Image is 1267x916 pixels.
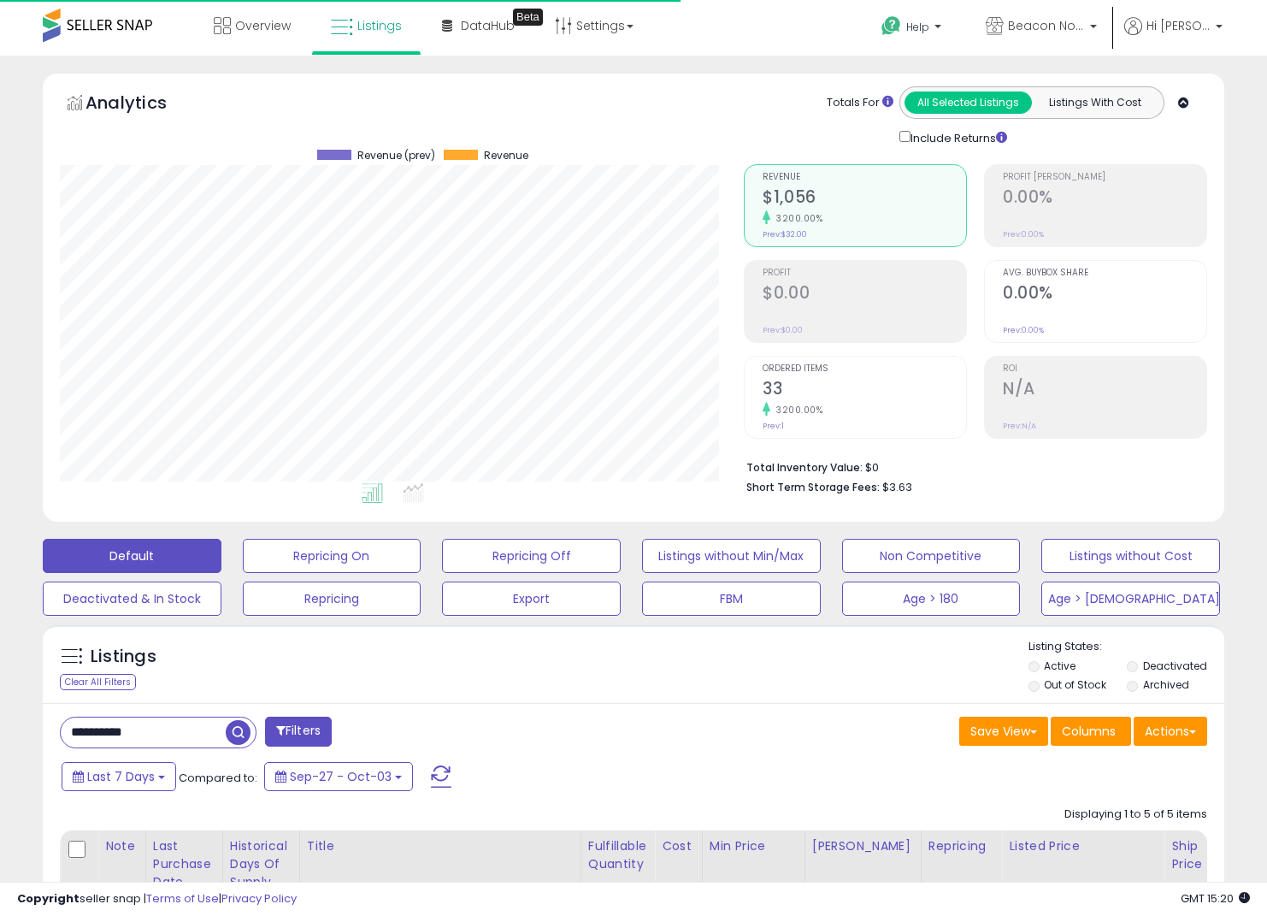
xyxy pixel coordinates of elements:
[484,150,528,162] span: Revenue
[827,95,893,111] div: Totals For
[1003,421,1036,431] small: Prev: N/A
[43,539,221,573] button: Default
[179,770,257,786] span: Compared to:
[264,762,413,791] button: Sep-27 - Oct-03
[882,479,912,495] span: $3.63
[146,890,219,907] a: Terms of Use
[763,229,807,239] small: Prev: $32.00
[513,9,543,26] div: Tooltip anchor
[1041,582,1220,616] button: Age > [DEMOGRAPHIC_DATA]
[357,150,435,162] span: Revenue (prev)
[1003,364,1206,374] span: ROI
[1134,717,1207,746] button: Actions
[662,837,695,855] div: Cost
[442,539,621,573] button: Repricing Off
[770,212,822,225] small: 3200.00%
[906,20,929,34] span: Help
[221,890,297,907] a: Privacy Policy
[1009,837,1157,855] div: Listed Price
[87,768,155,785] span: Last 7 Days
[265,717,332,747] button: Filters
[17,890,80,907] strong: Copyright
[1003,283,1206,306] h2: 0.00%
[642,539,821,573] button: Listings without Min/Max
[1143,677,1189,692] label: Archived
[905,92,1032,114] button: All Selected Listings
[1008,17,1085,34] span: Beacon North
[357,17,402,34] span: Listings
[62,762,176,791] button: Last 7 Days
[1041,539,1220,573] button: Listings without Cost
[763,325,803,335] small: Prev: $0.00
[461,17,515,34] span: DataHub
[588,837,647,873] div: Fulfillable Quantity
[60,674,136,690] div: Clear All Filters
[1003,269,1206,278] span: Avg. Buybox Share
[1124,17,1223,56] a: Hi [PERSON_NAME]
[1051,717,1131,746] button: Columns
[43,582,221,616] button: Deactivated & In Stock
[1143,659,1207,673] label: Deactivated
[1003,325,1044,335] small: Prev: 0.00%
[763,283,966,306] h2: $0.00
[881,15,902,37] i: Get Help
[928,837,994,855] div: Repricing
[1044,677,1106,692] label: Out of Stock
[1064,807,1207,823] div: Displaying 1 to 5 of 5 items
[959,717,1048,746] button: Save View
[91,645,156,669] h5: Listings
[812,837,914,855] div: [PERSON_NAME]
[85,91,200,119] h5: Analytics
[307,837,574,855] div: Title
[842,539,1021,573] button: Non Competitive
[17,891,297,907] div: seller snap | |
[763,379,966,402] h2: 33
[442,582,621,616] button: Export
[1003,379,1206,402] h2: N/A
[1028,639,1225,655] p: Listing States:
[1171,837,1205,873] div: Ship Price
[1003,229,1044,239] small: Prev: 0.00%
[763,421,784,431] small: Prev: 1
[746,456,1194,476] li: $0
[1044,659,1075,673] label: Active
[1003,187,1206,210] h2: 0.00%
[770,404,822,417] small: 3200.00%
[105,837,138,855] div: Note
[763,364,966,374] span: Ordered Items
[746,480,880,494] b: Short Term Storage Fees:
[230,837,292,891] div: Historical Days Of Supply
[290,768,392,785] span: Sep-27 - Oct-03
[763,269,966,278] span: Profit
[763,187,966,210] h2: $1,056
[153,837,215,909] div: Last Purchase Date (GMT)
[1146,17,1211,34] span: Hi [PERSON_NAME]
[887,127,1028,147] div: Include Returns
[710,837,798,855] div: Min Price
[243,582,421,616] button: Repricing
[868,3,958,56] a: Help
[763,173,966,182] span: Revenue
[243,539,421,573] button: Repricing On
[235,17,291,34] span: Overview
[1003,173,1206,182] span: Profit [PERSON_NAME]
[842,582,1021,616] button: Age > 180
[1062,723,1116,740] span: Columns
[1031,92,1158,114] button: Listings With Cost
[746,460,863,475] b: Total Inventory Value:
[1181,890,1250,907] span: 2025-10-11 15:20 GMT
[642,582,821,616] button: FBM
